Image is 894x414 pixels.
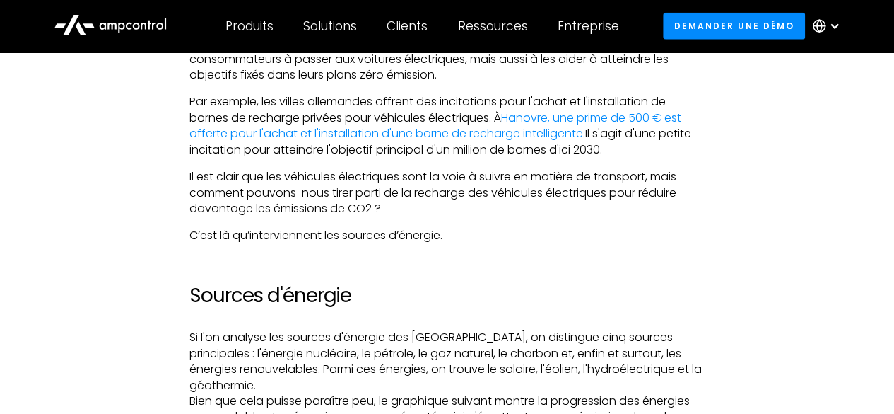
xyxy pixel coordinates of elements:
font: Par exemple, les villes allemandes offrent des incitations pour l'achat et l'installation de born... [189,93,666,125]
div: Clients [387,18,428,34]
font: Solutions [303,18,357,35]
font: Si l'on analyse les sources d'énergie des [GEOGRAPHIC_DATA], on distingue cinq sources principale... [189,329,702,393]
font: Mots-clés [176,83,216,93]
font: Sources d'énergie [189,282,351,309]
img: logo_orange.svg [23,23,34,34]
div: Produits [225,18,274,34]
font: Entreprise [558,18,619,35]
div: Ressources [457,18,527,34]
font: Il existe plusieurs initiatives gouvernementales visant non seulement à encourager les consommate... [189,35,669,83]
font: version [40,23,69,33]
font: Domaine [73,83,109,93]
font: Clients [387,18,428,35]
font: Ressources [457,18,527,35]
font: Demander une démo [674,20,794,32]
font: Domaine : [DOMAIN_NAME] [37,37,162,47]
div: Solutions [303,18,357,34]
font: Produits [225,18,274,35]
font: Il est clair que les véhicules électriques sont la voie à suivre en matière de transport, mais co... [189,168,676,217]
font: C’est là qu’interviennent les sources d’énergie. [189,227,442,243]
font: Il s'agit d'une petite incitation pour atteindre l'objectif principal d'un million de bornes d'ic... [189,125,691,157]
a: Demander une démo [663,13,805,39]
a: Hanovre, une prime de 500 € est offerte pour l'achat et l'installation d'une borne de recharge in... [189,110,681,142]
img: tab_domain_overview_orange.svg [57,82,69,93]
img: tab_keywords_by_traffic_grey.svg [160,82,172,93]
div: Entreprise [558,18,619,34]
img: website_grey.svg [23,37,34,48]
font: 4.0.25 [69,23,93,33]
